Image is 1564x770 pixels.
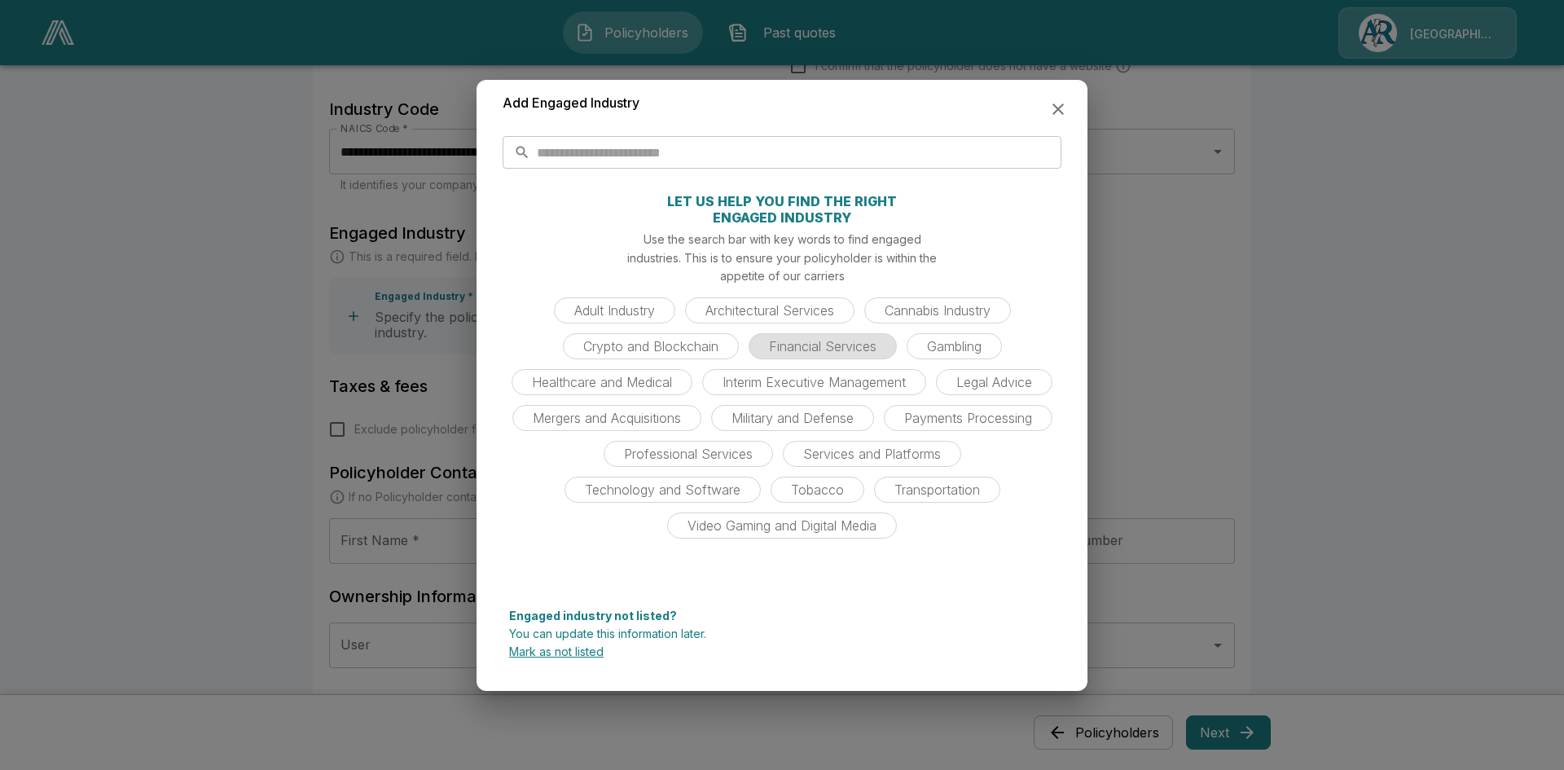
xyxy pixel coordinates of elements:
[781,482,854,498] span: Tobacco
[678,517,886,534] span: Video Gaming and Digital Media
[713,374,916,390] span: Interim Executive Management
[759,338,886,354] span: Financial Services
[667,195,897,208] p: LET US HELP YOU FIND THE RIGHT
[509,610,1055,622] p: Engaged industry not listed?
[604,441,773,467] div: Professional Services
[509,628,1055,640] p: You can update this information later.
[722,410,863,426] span: Military and Defense
[575,482,750,498] span: Technology and Software
[565,477,761,503] div: Technology and Software
[894,410,1042,426] span: Payments Processing
[947,374,1042,390] span: Legal Advice
[885,482,990,498] span: Transportation
[720,267,845,284] p: appetite of our carriers
[884,405,1052,431] div: Payments Processing
[917,338,991,354] span: Gambling
[702,369,926,395] div: Interim Executive Management
[713,211,851,224] p: ENGAGED INDUSTRY
[667,513,897,539] div: Video Gaming and Digital Media
[771,477,864,503] div: Tobacco
[512,405,701,431] div: Mergers and Acquisitions
[512,369,692,395] div: Healthcare and Medical
[509,646,1055,658] p: Mark as not listed
[696,302,844,319] span: Architectural Services
[783,441,961,467] div: Services and Platforms
[864,297,1011,323] div: Cannabis Industry
[565,302,665,319] span: Adult Industry
[875,302,1000,319] span: Cannabis Industry
[503,93,639,114] h6: Add Engaged Industry
[563,333,739,359] div: Crypto and Blockchain
[749,333,897,359] div: Financial Services
[522,374,682,390] span: Healthcare and Medical
[614,446,762,462] span: Professional Services
[627,249,937,266] p: industries. This is to ensure your policyholder is within the
[523,410,691,426] span: Mergers and Acquisitions
[554,297,675,323] div: Adult Industry
[793,446,951,462] span: Services and Platforms
[711,405,874,431] div: Military and Defense
[874,477,1000,503] div: Transportation
[573,338,728,354] span: Crypto and Blockchain
[907,333,1002,359] div: Gambling
[644,231,921,248] p: Use the search bar with key words to find engaged
[685,297,854,323] div: Architectural Services
[936,369,1052,395] div: Legal Advice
